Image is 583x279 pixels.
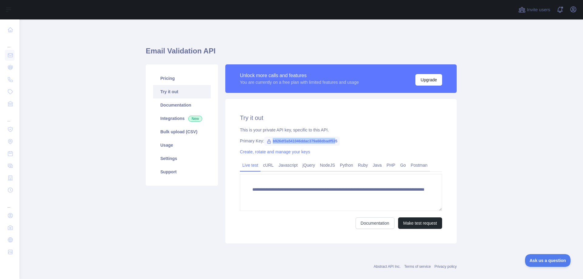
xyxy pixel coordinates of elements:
a: Integrations New [153,112,211,125]
a: Pricing [153,72,211,85]
a: Go [398,160,408,170]
a: Support [153,165,211,179]
a: Bulk upload (CSV) [153,125,211,138]
a: Privacy policy [435,264,457,269]
span: Invite users [527,6,550,13]
h2: Try it out [240,114,442,122]
a: Try it out [153,85,211,98]
a: Python [337,160,356,170]
a: Documentation [356,217,394,229]
div: Unlock more calls and features [240,72,359,79]
button: Upgrade [415,74,442,86]
a: PHP [384,160,398,170]
a: Documentation [153,98,211,112]
button: Invite users [517,5,551,15]
a: Settings [153,152,211,165]
span: b926df3a541046ddac379a68dbadf535 [264,137,340,146]
a: jQuery [300,160,317,170]
div: ... [5,111,15,123]
iframe: Toggle Customer Support [525,254,571,267]
a: NodeJS [317,160,337,170]
a: Ruby [356,160,370,170]
span: New [188,116,202,122]
a: Create, rotate and manage your keys [240,149,310,154]
a: cURL [261,160,276,170]
div: Primary Key: [240,138,442,144]
a: Usage [153,138,211,152]
h1: Email Validation API [146,46,457,61]
button: Make test request [398,217,442,229]
a: Live test [240,160,261,170]
div: This is your private API key, specific to this API. [240,127,442,133]
div: ... [5,36,15,49]
a: Terms of service [404,264,431,269]
a: Postman [408,160,430,170]
a: Java [370,160,384,170]
a: Abstract API Inc. [374,264,401,269]
div: You are currently on a free plan with limited features and usage [240,79,359,85]
a: Javascript [276,160,300,170]
div: ... [5,197,15,209]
